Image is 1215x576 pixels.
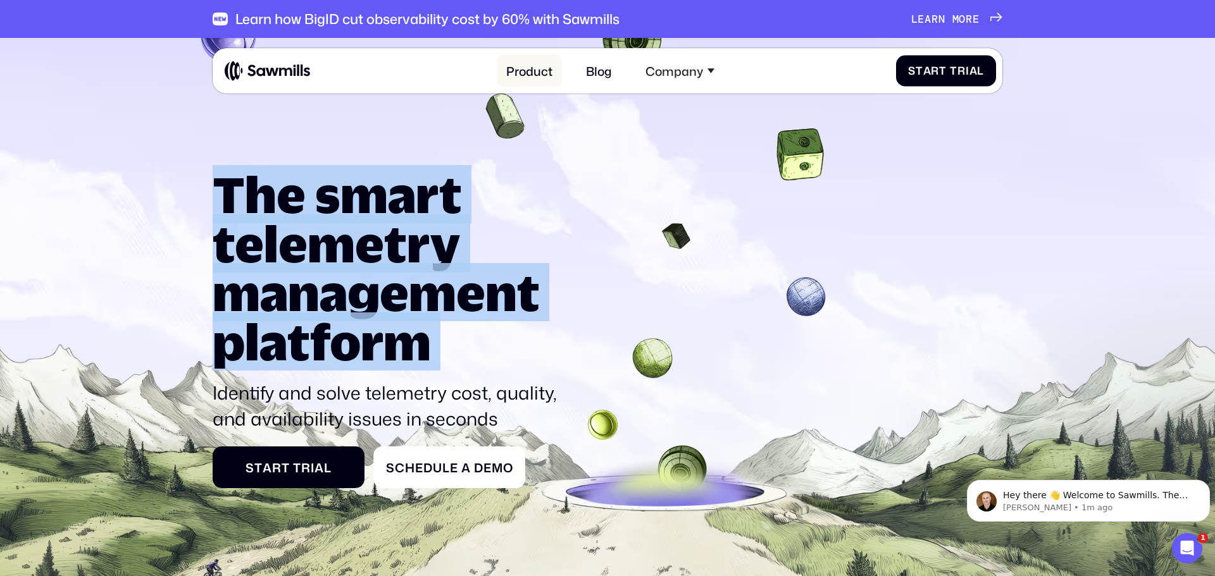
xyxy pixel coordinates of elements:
[962,453,1215,542] iframe: Intercom notifications message
[474,460,483,475] span: D
[450,460,458,475] span: e
[301,460,311,475] span: r
[405,460,415,475] span: h
[636,54,723,87] div: Company
[931,13,938,25] span: r
[311,460,315,475] span: i
[293,460,301,475] span: T
[645,63,703,78] div: Company
[918,13,925,25] span: e
[977,64,984,77] span: l
[315,460,324,475] span: a
[931,64,939,77] span: r
[246,460,254,475] span: S
[950,64,957,77] span: T
[925,13,931,25] span: a
[969,64,978,77] span: a
[952,13,959,25] span: m
[263,460,272,475] span: a
[492,460,503,475] span: m
[373,446,525,488] a: ScheduleaDemo
[959,13,966,25] span: o
[213,380,565,431] p: Identify and solve telemetry cost, quality, and availability issues in seconds
[908,64,916,77] span: S
[938,13,945,25] span: n
[497,54,562,87] a: Product
[911,13,1002,25] a: Learnmore
[577,54,621,87] a: Blog
[973,13,980,25] span: e
[957,64,966,77] span: r
[433,460,442,475] span: u
[939,64,947,77] span: t
[442,460,450,475] span: l
[461,460,471,475] span: a
[1198,533,1208,543] span: 1
[966,13,973,25] span: r
[254,460,263,475] span: t
[272,460,282,475] span: r
[1172,533,1202,563] iframe: Intercom live chat
[503,460,513,475] span: o
[395,460,405,475] span: c
[324,460,332,475] span: l
[213,446,364,488] a: StartTrial
[896,55,997,86] a: StartTrial
[966,64,969,77] span: i
[916,64,923,77] span: t
[911,13,918,25] span: L
[483,460,492,475] span: e
[282,460,290,475] span: t
[235,11,620,27] div: Learn how BigID cut observability cost by 60% with Sawmills
[213,170,565,367] h1: The smart telemetry management platform
[423,460,433,475] span: d
[415,460,423,475] span: e
[386,460,395,475] span: S
[923,64,931,77] span: a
